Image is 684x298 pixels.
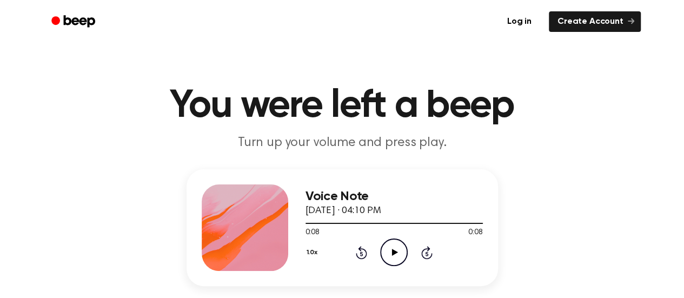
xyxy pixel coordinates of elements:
a: Log in [496,9,542,34]
span: 0:08 [306,227,320,239]
span: [DATE] · 04:10 PM [306,206,381,216]
span: 0:08 [468,227,482,239]
h1: You were left a beep [65,87,619,125]
a: Create Account [549,11,641,32]
p: Turn up your volume and press play. [135,134,550,152]
button: 1.0x [306,243,322,262]
a: Beep [44,11,105,32]
h3: Voice Note [306,189,483,204]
